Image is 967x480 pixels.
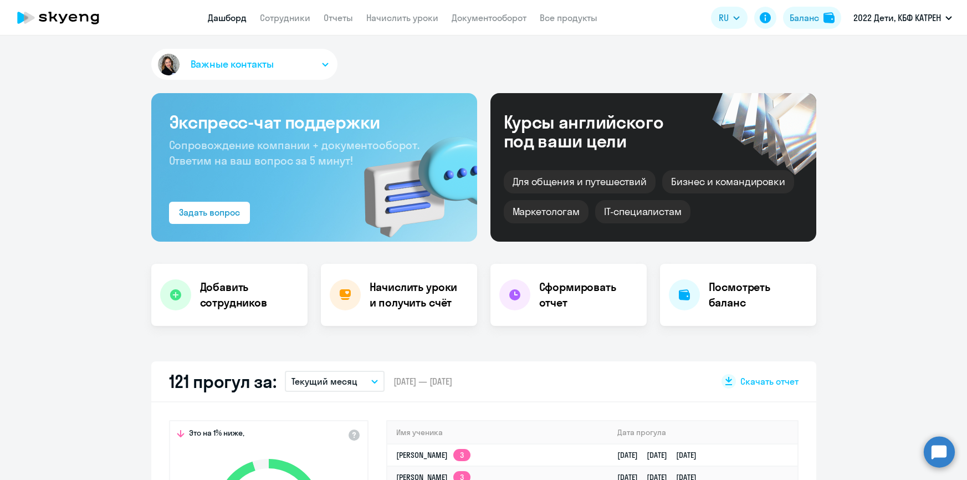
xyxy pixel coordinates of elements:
[169,370,277,392] h2: 121 прогул за:
[370,279,466,310] h4: Начислить уроки и получить счёт
[179,206,240,219] div: Задать вопрос
[200,279,299,310] h4: Добавить сотрудников
[709,279,807,310] h4: Посмотреть баланс
[453,449,470,461] app-skyeng-badge: 3
[740,375,799,387] span: Скачать отчет
[169,138,419,167] span: Сопровождение компании + документооборот. Ответим на ваш вопрос за 5 минут!
[617,450,705,460] a: [DATE][DATE][DATE]
[540,12,597,23] a: Все продукты
[790,11,819,24] div: Баланс
[348,117,477,242] img: bg-img
[260,12,310,23] a: Сотрудники
[156,52,182,78] img: avatar
[848,4,958,31] button: 2022 Дети, КБФ КАТРЕН
[711,7,748,29] button: RU
[189,428,244,441] span: Это на 1% ниже,
[504,200,589,223] div: Маркетологам
[823,12,835,23] img: balance
[608,421,797,444] th: Дата прогула
[662,170,794,193] div: Бизнес и командировки
[393,375,452,387] span: [DATE] — [DATE]
[151,49,337,80] button: Важные контакты
[285,371,385,392] button: Текущий месяц
[539,279,638,310] h4: Сформировать отчет
[291,375,357,388] p: Текущий месяц
[595,200,690,223] div: IT-специалистам
[504,170,656,193] div: Для общения и путешествий
[504,113,693,150] div: Курсы английского под ваши цели
[783,7,841,29] button: Балансbalance
[191,57,274,72] span: Важные контакты
[366,12,438,23] a: Начислить уроки
[396,450,470,460] a: [PERSON_NAME]3
[719,11,729,24] span: RU
[169,202,250,224] button: Задать вопрос
[208,12,247,23] a: Дашборд
[324,12,353,23] a: Отчеты
[387,421,608,444] th: Имя ученика
[452,12,526,23] a: Документооборот
[169,111,459,133] h3: Экспресс-чат поддержки
[853,11,941,24] p: 2022 Дети, КБФ КАТРЕН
